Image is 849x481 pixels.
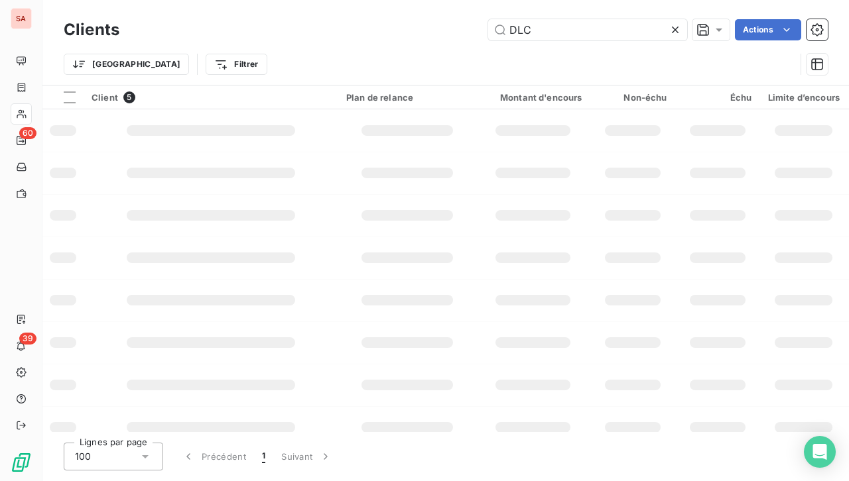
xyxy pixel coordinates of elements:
button: Suivant [273,443,340,470]
div: Non-échu [598,92,667,103]
span: 100 [75,450,91,463]
input: Rechercher [488,19,687,40]
button: 1 [254,443,273,470]
span: 60 [19,127,36,139]
button: Précédent [174,443,254,470]
span: Client [92,92,118,103]
h3: Clients [64,18,119,42]
div: Limite d’encours [768,92,840,103]
div: Montant d'encours [484,92,582,103]
span: 1 [262,450,265,463]
button: [GEOGRAPHIC_DATA] [64,54,189,75]
span: 39 [19,333,36,345]
div: Plan de relance [346,92,468,103]
div: Open Intercom Messenger [804,436,836,468]
span: 5 [123,91,135,103]
button: Filtrer [206,54,267,75]
div: SA [11,8,32,29]
img: Logo LeanPay [11,452,32,473]
button: Actions [735,19,801,40]
div: Échu [683,92,752,103]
